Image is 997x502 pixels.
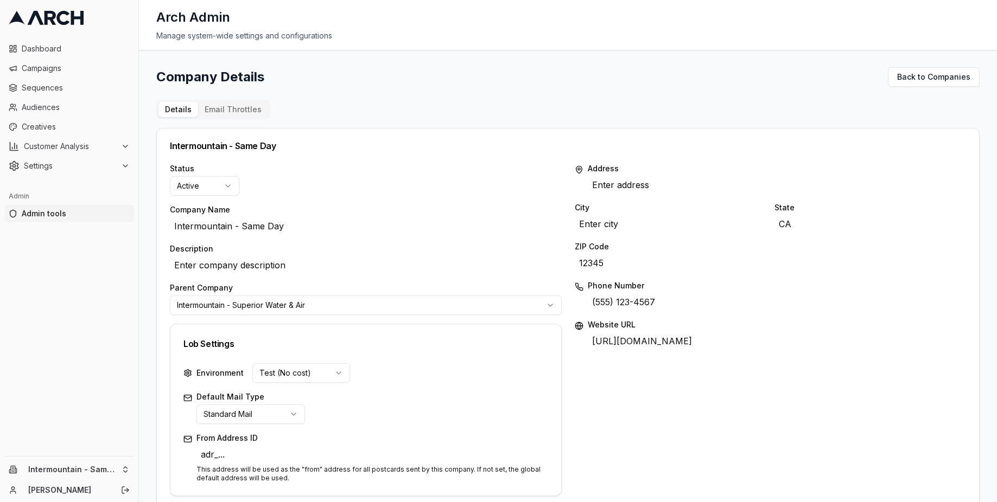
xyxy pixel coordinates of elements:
[774,215,796,233] span: CA
[196,391,548,402] label: Default Mail Type
[588,176,653,194] span: Enter address
[22,43,130,54] span: Dashboard
[170,282,562,293] label: Parent Company
[22,82,130,93] span: Sequences
[170,243,562,254] label: Description
[170,256,290,274] span: Enter company description
[588,163,967,174] label: Address
[196,368,244,378] label: Environment
[170,141,966,150] div: Intermountain - Same Day
[22,102,130,113] span: Audiences
[170,163,562,174] label: Status
[24,160,117,171] span: Settings
[575,202,766,213] label: City
[588,280,967,291] label: Phone Number
[588,319,967,330] label: Website URL
[118,482,133,498] button: Log out
[28,465,117,474] span: Intermountain - Same Day
[4,79,134,96] a: Sequences
[588,293,659,311] span: (555) 123-4567
[196,446,229,463] span: adr_...
[156,68,264,86] h1: Company Details
[575,241,967,252] label: ZIP Code
[4,40,134,57] a: Dashboard
[170,204,562,215] label: Company Name
[22,63,130,74] span: Campaigns
[4,118,134,136] a: Creatives
[156,30,980,41] div: Manage system-wide settings and configurations
[198,102,268,117] button: Email Throttles
[4,138,134,155] button: Customer Analysis
[196,465,548,482] p: This address will be used as the "from" address for all postcards sent by this company. If not se...
[4,60,134,77] a: Campaigns
[4,99,134,116] a: Audiences
[4,188,134,205] div: Admin
[588,332,696,350] span: [URL][DOMAIN_NAME]
[575,254,608,272] span: 12345
[22,121,130,132] span: Creatives
[156,9,230,26] h1: Arch Admin
[4,461,134,478] button: Intermountain - Same Day
[170,217,288,235] span: Intermountain - Same Day
[888,67,980,87] a: Back to Companies
[196,433,548,443] label: From Address ID
[158,102,198,117] button: Details
[774,202,966,213] label: State
[4,157,134,175] button: Settings
[183,337,548,350] div: Lob Settings
[575,215,623,233] span: Enter city
[24,141,117,152] span: Customer Analysis
[4,205,134,222] a: Admin tools
[22,208,130,219] span: Admin tools
[28,485,109,495] a: [PERSON_NAME]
